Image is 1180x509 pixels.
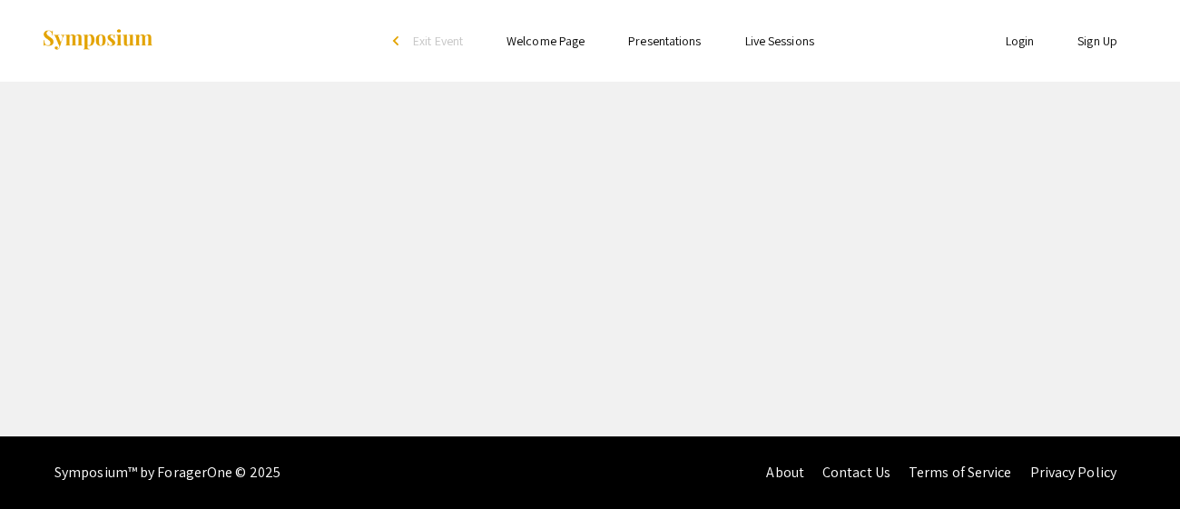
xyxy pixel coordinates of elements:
[54,436,280,509] div: Symposium™ by ForagerOne © 2025
[766,463,804,482] a: About
[628,33,701,49] a: Presentations
[413,33,463,49] span: Exit Event
[41,28,154,53] img: Symposium by ForagerOne
[822,463,890,482] a: Contact Us
[1077,33,1117,49] a: Sign Up
[909,463,1012,482] a: Terms of Service
[1006,33,1035,49] a: Login
[506,33,585,49] a: Welcome Page
[1030,463,1116,482] a: Privacy Policy
[393,35,404,46] div: arrow_back_ios
[745,33,814,49] a: Live Sessions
